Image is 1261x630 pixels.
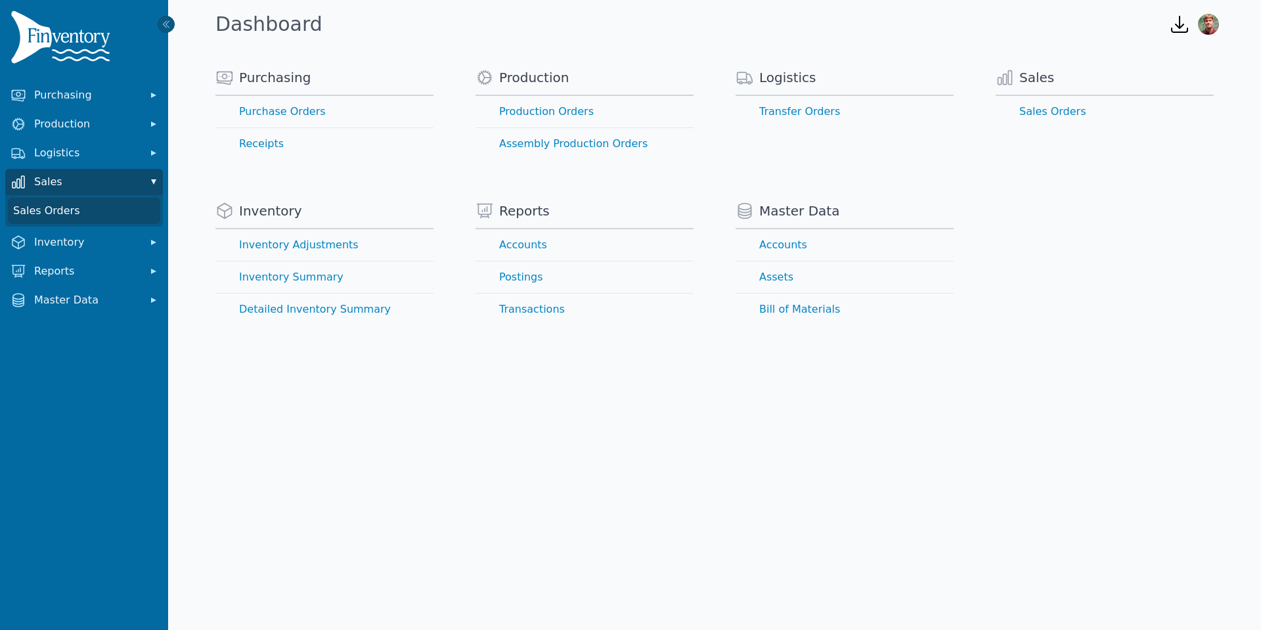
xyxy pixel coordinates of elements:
button: Purchasing [5,82,163,108]
button: Inventory [5,229,163,256]
a: Transactions [476,294,694,325]
a: Transfer Orders [736,96,954,127]
a: Sales Orders [8,198,160,224]
span: Master Data [759,202,839,220]
button: Logistics [5,140,163,166]
button: Master Data [5,287,163,313]
span: Production [34,116,139,132]
a: Production Orders [476,96,694,127]
span: Inventory [34,235,139,250]
span: Logistics [34,145,139,161]
a: Assembly Production Orders [476,128,694,160]
span: Master Data [34,292,139,308]
span: Reports [34,263,139,279]
h1: Dashboard [215,12,322,36]
span: Sales [1019,68,1054,87]
img: Finventory [11,11,116,69]
button: Reports [5,258,163,284]
a: Accounts [736,229,954,261]
a: Bill of Materials [736,294,954,325]
span: Production [499,68,569,87]
span: Purchasing [239,68,311,87]
span: Purchasing [34,87,139,103]
button: Sales [5,169,163,195]
span: Sales [34,174,139,190]
a: Postings [476,261,694,293]
span: Logistics [759,68,816,87]
span: Inventory [239,202,302,220]
a: Accounts [476,229,694,261]
a: Sales Orders [996,96,1214,127]
a: Assets [736,261,954,293]
span: Reports [499,202,550,220]
button: Production [5,111,163,137]
a: Detailed Inventory Summary [215,294,433,325]
a: Purchase Orders [215,96,433,127]
a: Receipts [215,128,433,160]
a: Inventory Summary [215,261,433,293]
a: Inventory Adjustments [215,229,433,261]
img: Garrett Shevach [1198,14,1219,35]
